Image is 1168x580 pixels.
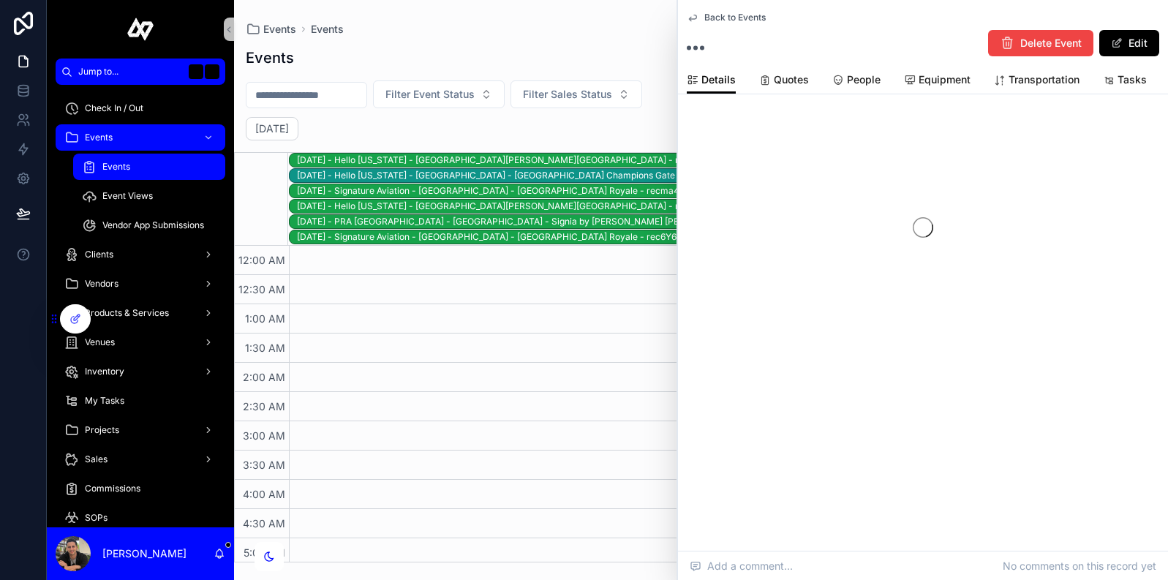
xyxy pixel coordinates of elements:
[297,231,1167,243] div: [DATE] - Signature Aviation - [GEOGRAPHIC_DATA] - [GEOGRAPHIC_DATA] Royale - rec6Y6FagCyyVF5RJ
[385,87,475,102] span: Filter Event Status
[127,18,154,41] img: App logo
[56,95,225,121] a: Check In / Out
[239,459,289,471] span: 3:30 AM
[85,307,169,319] span: Products & Services
[1103,67,1147,96] a: Tasks
[56,124,225,151] a: Events
[523,87,612,102] span: Filter Sales Status
[994,67,1080,96] a: Transportation
[919,72,971,87] span: Equipment
[704,12,766,23] span: Back to Events
[297,184,1167,197] div: 10/20/2025 - Signature Aviation - Orlando - Caribe Royale - recma45Ildpa3WtnL
[102,219,204,231] span: Vendor App Submissions
[246,48,294,68] h1: Events
[510,80,642,108] button: Select Button
[1118,72,1147,87] span: Tasks
[85,424,119,436] span: Projects
[297,215,1167,228] div: 10/20/2025 - PRA Orlando - Orlando - Signia by Hilton Orlando Bonnet Creek - recKvgEPsdQEYPH04
[687,12,766,23] a: Back to Events
[239,517,289,530] span: 4:30 AM
[85,483,140,494] span: Commissions
[85,366,124,377] span: Inventory
[1009,72,1080,87] span: Transportation
[690,559,793,573] span: Add a comment...
[85,102,143,114] span: Check In / Out
[73,154,225,180] a: Events
[85,512,108,524] span: SOPs
[56,300,225,326] a: Products & Services
[239,371,289,383] span: 2:00 AM
[56,388,225,414] a: My Tasks
[847,72,881,87] span: People
[774,72,809,87] span: Quotes
[297,185,1167,197] div: [DATE] - Signature Aviation - [GEOGRAPHIC_DATA] - [GEOGRAPHIC_DATA] Royale - recma45Ildpa3WtnL
[102,546,186,561] p: [PERSON_NAME]
[78,66,183,78] span: Jump to...
[759,67,809,96] a: Quotes
[297,169,1167,182] div: 10/20/2025 - Hello Florida - Orlando - Omni Orlando Resort Champions Gate - recq4Oi9o8KmWaDBr
[239,400,289,413] span: 2:30 AM
[85,395,124,407] span: My Tasks
[246,22,296,37] a: Events
[47,85,234,527] div: scrollable content
[206,66,218,78] span: K
[297,154,1167,167] div: 10/20/2025 - Hello Florida - Orlando - Walt Disney World Dolphin Resort - rec2izpV3VxHYF9n5
[85,336,115,348] span: Venues
[73,183,225,209] a: Event Views
[701,72,736,87] span: Details
[263,22,296,37] span: Events
[241,342,289,354] span: 1:30 AM
[239,488,289,500] span: 4:00 AM
[297,170,1167,181] div: [DATE] - Hello [US_STATE] - [GEOGRAPHIC_DATA] - [GEOGRAPHIC_DATA] Champions Gate - recq4Oi9o8KmWaDBr
[85,278,118,290] span: Vendors
[311,22,344,37] a: Events
[240,546,289,559] span: 5:00 AM
[988,30,1093,56] button: Delete Event
[56,241,225,268] a: Clients
[56,59,225,85] button: Jump to...K
[1099,30,1159,56] button: Edit
[56,358,225,385] a: Inventory
[297,200,1167,213] div: 10/20/2025 - Hello Florida - Orlando - Gaylord Palms Resort and Convention Center - recp3hU09BtQC...
[85,453,108,465] span: Sales
[297,200,1167,212] div: [DATE] - Hello [US_STATE] - [GEOGRAPHIC_DATA][PERSON_NAME][GEOGRAPHIC_DATA] - recp3hU09BtQCeZwx
[297,230,1167,244] div: 10/20/2025 - Signature Aviation - Orlando - Caribe Royale - rec6Y6FagCyyVF5RJ
[1003,559,1156,573] span: No comments on this record yet
[373,80,505,108] button: Select Button
[235,254,289,266] span: 12:00 AM
[56,417,225,443] a: Projects
[239,429,289,442] span: 3:00 AM
[297,154,1167,166] div: [DATE] - Hello [US_STATE] - [GEOGRAPHIC_DATA][PERSON_NAME][GEOGRAPHIC_DATA] - rec2izpV3VxHYF9n5
[56,475,225,502] a: Commissions
[241,312,289,325] span: 1:00 AM
[255,121,289,136] h2: [DATE]
[85,132,113,143] span: Events
[56,271,225,297] a: Vendors
[56,505,225,531] a: SOPs
[297,216,1167,227] div: [DATE] - PRA [GEOGRAPHIC_DATA] - [GEOGRAPHIC_DATA] - Signia by [PERSON_NAME] [PERSON_NAME] Creek ...
[56,446,225,472] a: Sales
[687,67,736,94] a: Details
[56,329,225,355] a: Venues
[904,67,971,96] a: Equipment
[1020,36,1082,50] span: Delete Event
[102,161,130,173] span: Events
[235,283,289,295] span: 12:30 AM
[73,212,225,238] a: Vendor App Submissions
[832,67,881,96] a: People
[102,190,153,202] span: Event Views
[85,249,113,260] span: Clients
